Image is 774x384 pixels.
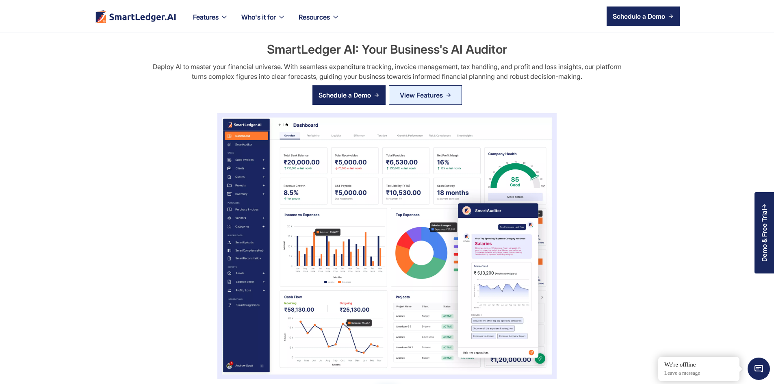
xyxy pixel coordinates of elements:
[664,370,733,377] p: Leave a message
[664,361,733,369] div: We're offline
[193,11,219,23] div: Features
[761,209,768,262] div: Demo & Free Trial
[400,89,443,102] div: View Features
[446,93,451,98] img: Arrow Right Blue
[95,10,177,23] img: footer logo
[299,11,330,23] div: Resources
[607,7,680,26] a: Schedule a Demo
[319,90,371,100] div: Schedule a Demo
[389,85,462,105] a: View Features
[241,11,276,23] div: Who's it for
[186,11,235,33] div: Features
[235,11,292,33] div: Who's it for
[292,11,346,33] div: Resources
[668,14,673,19] img: arrow right icon
[374,93,379,98] img: arrow right icon
[312,85,386,105] a: Schedule a Demo
[95,10,177,23] a: home
[267,41,507,58] h2: SmartLedger AI: Your Business's AI Auditor
[613,11,665,21] div: Schedule a Demo
[147,62,627,81] div: Deploy AI to master your financial universe. With seamless expenditure tracking, invoice manageme...
[748,358,770,380] span: Chat Widget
